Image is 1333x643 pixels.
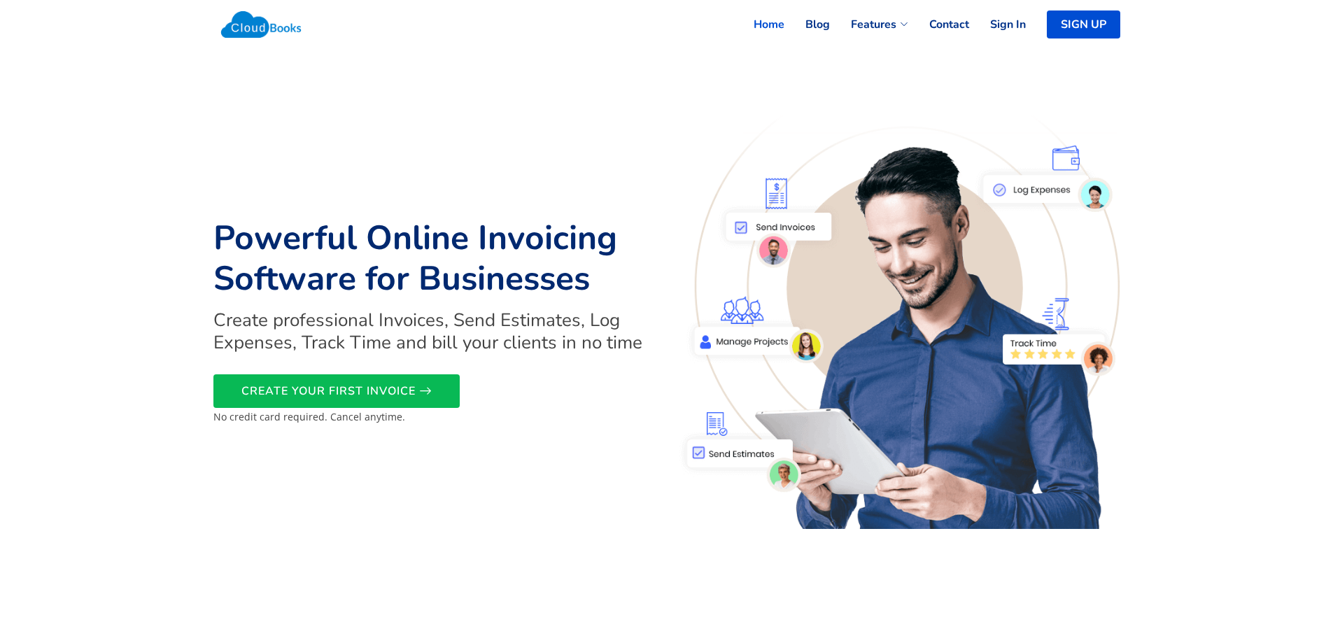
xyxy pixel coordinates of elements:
a: Features [830,9,908,40]
a: Contact [908,9,969,40]
a: SIGN UP [1047,10,1120,38]
span: Features [851,16,896,33]
a: Sign In [969,9,1026,40]
h1: Powerful Online Invoicing Software for Businesses [213,218,658,299]
a: Blog [784,9,830,40]
small: No credit card required. Cancel anytime. [213,410,405,423]
h2: Create professional Invoices, Send Estimates, Log Expenses, Track Time and bill your clients in n... [213,309,658,353]
a: CREATE YOUR FIRST INVOICE [213,374,460,408]
img: Cloudbooks Logo [213,3,309,45]
a: Home [733,9,784,40]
